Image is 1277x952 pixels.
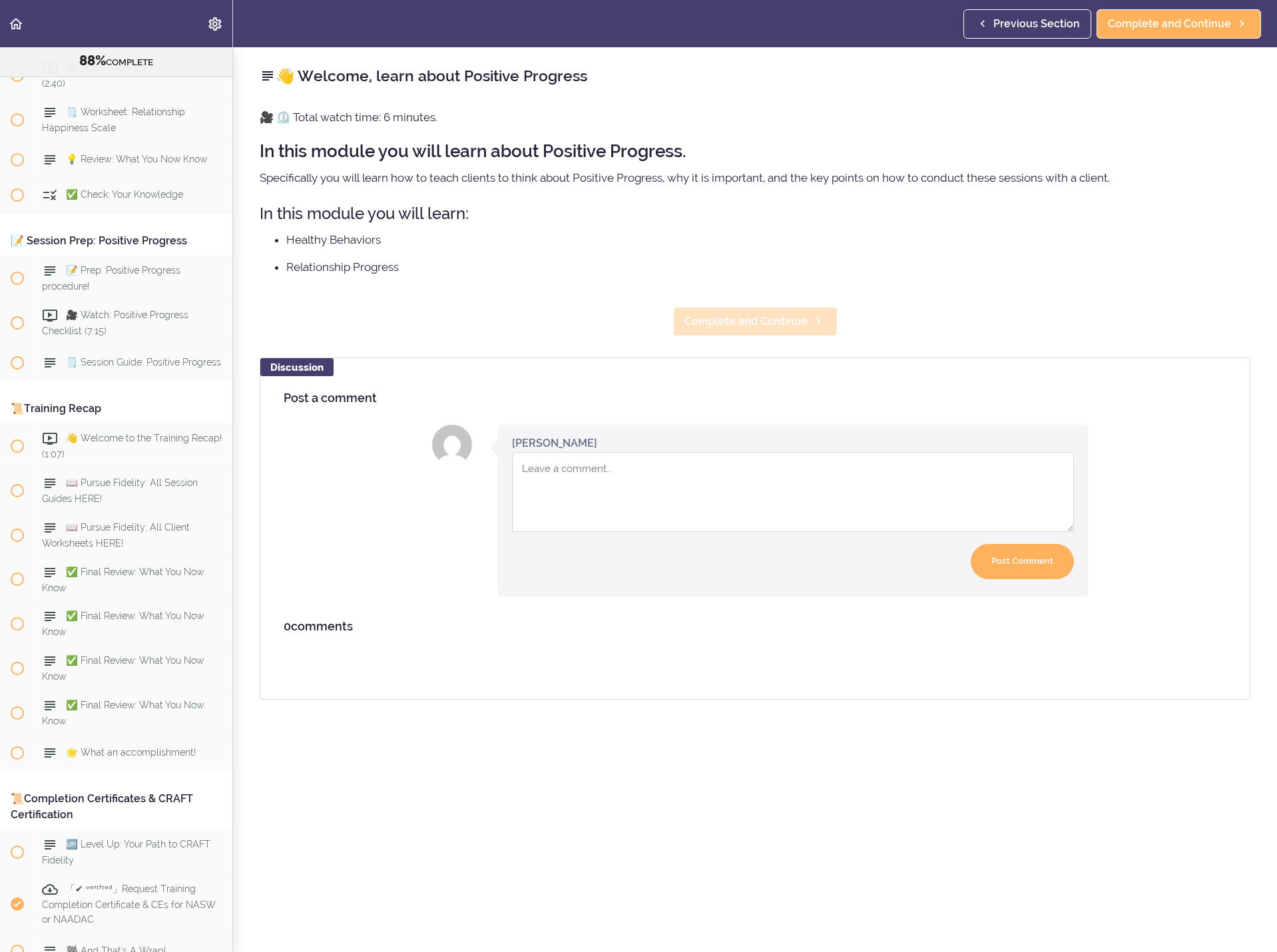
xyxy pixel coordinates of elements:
[42,310,188,336] span: 🎥 Watch: Positive Progress Checklist (7:15)
[42,839,210,865] span: 🆙 Level Up: Your Path to CRAFT Fidelity
[673,307,838,336] a: Complete and Continue
[432,425,472,465] img: Whitney
[17,53,216,70] div: COMPLETE
[260,107,1250,127] p: 🎥 ⏲️ Total watch time: 6 minutes.
[971,544,1074,579] input: Post Comment
[66,748,196,758] span: 🌟 What an accomplishment!
[42,656,204,682] span: ✅ Final Review: What You Now Know
[286,231,1250,248] li: Healthy Behaviors
[66,357,221,367] span: 🗒️ Session Guide: Positive Progress
[42,884,216,925] span: 「✔ ᵛᵉʳᶦᶠᶦᵉᵈ」Request Training Completion Certificate & CEs for NASW or NAADAC
[260,358,334,376] div: Discussion
[42,433,222,459] span: 👋 Welcome to the Training Recap! (1:07)
[684,314,808,330] span: Complete and Continue
[42,522,190,548] span: 📖 Pursue Fidelity: All Client Worksheets HERE!
[207,16,223,32] svg: Settings Menu
[260,142,1250,161] h2: In this module you will learn about Positive Progress.
[1108,16,1231,32] span: Complete and Continue
[284,619,291,633] span: 0
[1097,9,1261,39] a: Complete and Continue
[260,168,1250,188] p: Specifically you will learn how to teach clients to think about Positive Progress, why it is impo...
[963,9,1091,39] a: Previous Section
[284,391,1226,405] h4: Post a comment
[79,53,106,69] span: 88%
[260,202,1250,224] h3: In this module you will learn:
[8,16,24,32] svg: Back to course curriculum
[66,154,207,164] span: 💡 Review: What You Now Know
[286,258,1250,276] li: Relationship Progress
[993,16,1080,32] span: Previous Section
[284,620,1226,633] h4: comments
[42,567,204,593] span: ✅ Final Review: What You Now Know
[66,189,183,200] span: ✅ Check: Your Knowledge
[260,65,1250,87] h2: 👋 Welcome, learn about Positive Progress
[512,435,597,451] div: [PERSON_NAME]
[42,700,204,726] span: ✅ Final Review: What You Now Know
[512,452,1074,532] textarea: Comment box
[42,107,185,132] span: 🗒️ Worksheet: Relationship Happiness Scale
[42,611,204,637] span: ✅ Final Review: What You Now Know
[42,477,198,503] span: 📖 Pursue Fidelity: All Session Guides HERE!
[42,265,180,291] span: 📝 Prep: Positive Progress procedure!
